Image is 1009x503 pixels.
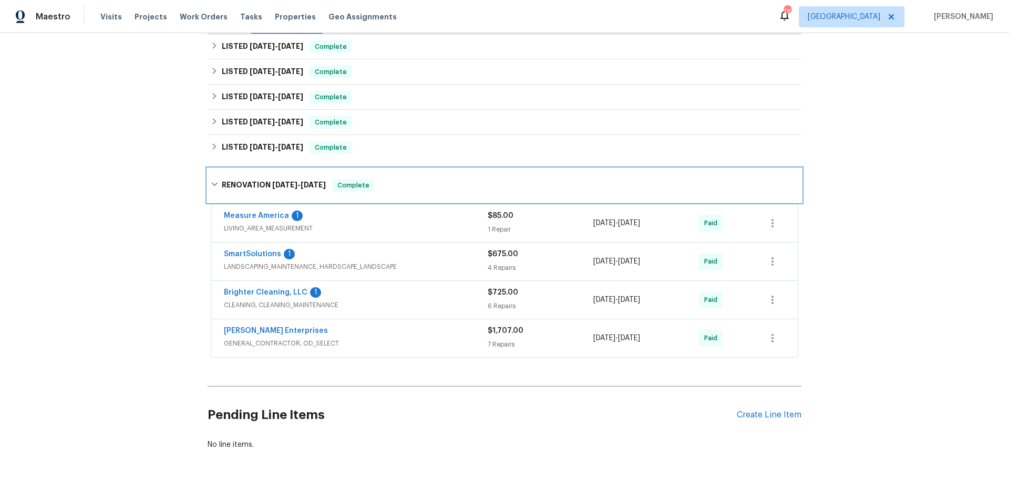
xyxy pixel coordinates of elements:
h6: RENOVATION [222,179,326,192]
span: [GEOGRAPHIC_DATA] [808,12,880,22]
span: - [250,68,303,75]
div: 7 Repairs [488,339,593,350]
span: Complete [311,142,351,153]
span: [DATE] [618,219,640,227]
span: GENERAL_CONTRACTOR, OD_SELECT [224,338,488,349]
span: [DATE] [278,118,303,125]
span: [DATE] [278,93,303,100]
span: Complete [311,117,351,128]
span: - [272,181,326,188]
div: LISTED [DATE]-[DATE]Complete [208,34,801,59]
div: 1 [310,287,321,298]
div: LISTED [DATE]-[DATE]Complete [208,135,801,160]
div: 1 Repair [488,224,593,235]
span: [DATE] [301,181,326,188]
div: LISTED [DATE]-[DATE]Complete [208,85,801,110]
div: Create Line Item [737,410,801,420]
span: Complete [311,67,351,77]
span: - [593,295,640,305]
span: Properties [275,12,316,22]
span: [DATE] [272,181,297,188]
span: [DATE] [278,143,303,151]
span: [DATE] [593,296,615,303]
h2: Pending Line Items [208,391,737,439]
span: [DATE] [250,143,275,151]
span: LANDSCAPING_MAINTENANCE, HARDSCAPE_LANDSCAPE [224,261,488,272]
span: Visits [100,12,122,22]
h6: LISTED [222,91,303,103]
span: [DATE] [250,68,275,75]
a: SmartSolutions [224,250,281,258]
span: Paid [704,295,722,305]
div: No line items. [208,439,801,450]
div: LISTED [DATE]-[DATE]Complete [208,59,801,85]
h6: LISTED [222,141,303,154]
div: 1 [292,211,303,221]
span: Work Orders [180,12,228,22]
span: $675.00 [488,250,518,258]
span: [DATE] [618,296,640,303]
span: $1,707.00 [488,327,523,334]
span: Paid [704,218,722,228]
h6: LISTED [222,40,303,53]
div: 4 Repairs [488,263,593,273]
span: [DATE] [278,43,303,50]
span: Geo Assignments [328,12,397,22]
span: Complete [311,92,351,102]
span: CLEANING, CLEANING_MAINTENANCE [224,300,488,310]
span: - [250,143,303,151]
div: 1 [284,249,295,259]
div: RENOVATION [DATE]-[DATE]Complete [208,169,801,202]
span: Paid [704,256,722,267]
span: [DATE] [278,68,303,75]
span: - [250,118,303,125]
span: [PERSON_NAME] [930,12,993,22]
span: Projects [135,12,167,22]
span: [DATE] [250,43,275,50]
span: - [250,43,303,50]
span: [DATE] [618,258,640,265]
span: - [593,218,640,228]
div: 6 Repairs [488,301,593,311]
span: - [250,93,303,100]
span: Complete [311,41,351,52]
span: $85.00 [488,212,513,219]
a: Measure America [224,212,289,219]
span: Maestro [36,12,70,22]
span: Paid [704,333,722,343]
span: [DATE] [593,334,615,342]
span: - [593,333,640,343]
span: [DATE] [593,219,615,227]
span: [DATE] [593,258,615,265]
span: Tasks [240,13,262,20]
h6: LISTED [222,66,303,78]
span: [DATE] [250,118,275,125]
span: - [593,256,640,267]
div: 110 [784,6,791,17]
a: Brighter Cleaning, LLC [224,289,307,296]
a: [PERSON_NAME] Enterprises [224,327,328,334]
div: LISTED [DATE]-[DATE]Complete [208,110,801,135]
span: Complete [333,180,374,191]
span: LIVING_AREA_MEASUREMENT [224,223,488,234]
span: [DATE] [618,334,640,342]
span: [DATE] [250,93,275,100]
span: $725.00 [488,289,518,296]
h6: LISTED [222,116,303,129]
